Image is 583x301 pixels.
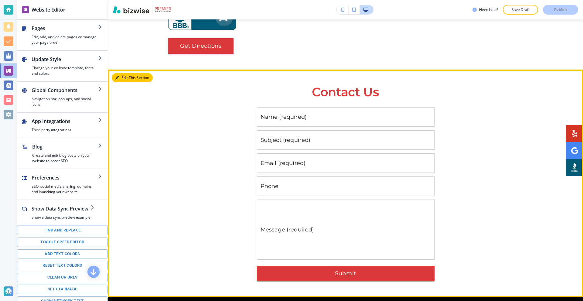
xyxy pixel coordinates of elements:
span: Contact Us [312,84,379,99]
button: Global ComponentsNavigation bar, pop-ups, and social icons [17,82,108,112]
h4: Create and edit blog posts on your website to boost SEO [32,153,98,164]
div: Email [257,153,435,173]
button: Show Data Sync PreviewShow a data sync preview example [17,200,100,225]
h2: Show Data Sync Preview [32,205,90,212]
img: Bizwise Logo [113,6,149,13]
button: PagesEdit, add, and delete pages or manage your page order [17,20,108,50]
h2: Update Style [32,56,98,63]
button: Find and replace [17,226,108,235]
button: Add text colors [17,249,108,259]
h2: Pages [32,25,98,32]
h2: Preferences [32,174,98,181]
button: Submit [257,266,435,282]
h4: Show a data sync preview example [32,215,90,220]
div: Name [257,107,435,127]
h4: Navigation bar, pop-ups, and social icons [32,96,98,107]
button: Toggle speed editor [17,238,108,247]
div: Message [257,200,435,260]
div: Subject [257,130,435,150]
img: Your Logo [155,7,171,12]
button: Update StyleChange your website template, fonts, and colors [17,51,108,81]
a: Get Directions [168,38,234,54]
h3: Need help? [479,7,498,12]
h4: Third party integrations [32,127,98,133]
a: Social media link to google account [566,142,583,159]
h4: Edit, add, and delete pages or manage your page order [32,34,98,45]
button: App IntegrationsThird party integrations [17,113,108,138]
div: Phone [257,176,435,196]
h2: Global Components [32,87,98,94]
button: Reset text colors [17,261,108,270]
button: BlogCreate and edit blog posts on your website to boost SEO [17,138,108,169]
img: editor icon [22,6,29,13]
button: Clean up URLs [17,273,108,282]
h2: Website Editor [32,6,65,13]
p: Save Draft [511,7,530,12]
h4: SEO, social media sharing, domains, and launching your website. [32,184,98,195]
button: Save Draft [503,5,538,15]
button: Set CTA image [17,285,108,294]
h2: App Integrations [32,118,98,125]
a: Social media link to yelp account [566,125,583,142]
button: PreferencesSEO, social media sharing, domains, and launching your website. [17,169,108,200]
h4: Change your website template, fonts, and colors [32,65,98,76]
h2: Blog [32,143,98,150]
button: Edit This Section [112,73,153,82]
